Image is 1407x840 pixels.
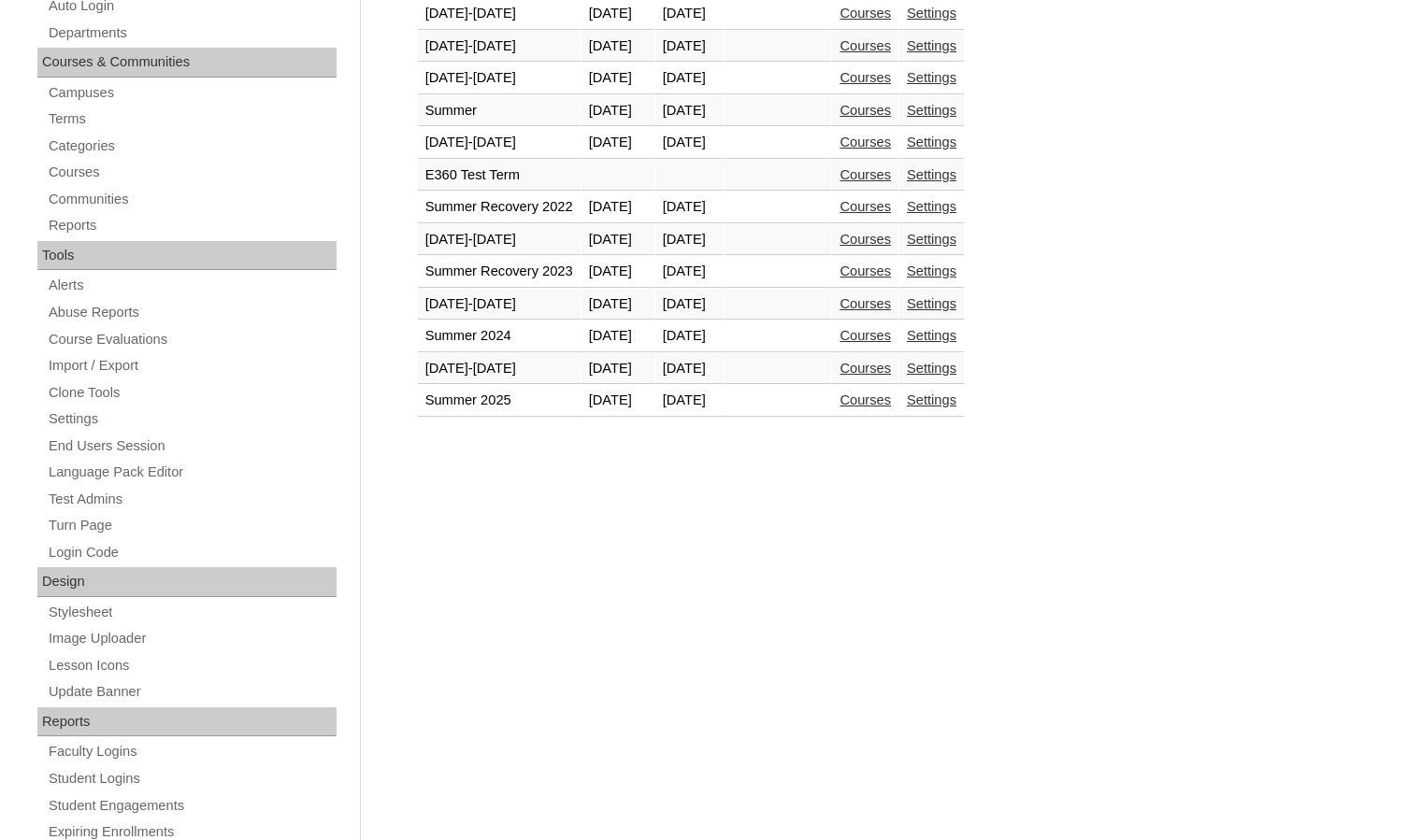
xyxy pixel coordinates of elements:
a: Settings [907,361,956,376]
div: Design [37,567,337,597]
a: Courses [840,103,891,118]
td: [DATE] [581,385,654,417]
a: Courses [840,361,891,376]
td: [DATE] [581,353,654,385]
a: Categories [47,135,337,158]
a: Course Evaluations [47,328,337,351]
a: Stylesheet [47,601,337,624]
a: Student Engagements [47,794,337,818]
td: [DATE]-[DATE] [418,289,581,320]
a: Settings [907,263,956,278]
a: Courses [840,6,891,21]
a: Courses [840,70,891,85]
td: [DATE] [655,127,724,159]
td: [DATE]-[DATE] [418,353,581,385]
a: Abuse Reports [47,301,337,324]
a: Turn Page [47,514,337,537]
a: Language Pack Editor [47,461,337,484]
td: [DATE] [655,353,724,385]
a: Settings [907,167,956,182]
a: Courses [840,135,891,149]
a: Courses [840,263,891,278]
td: Summer Recovery 2023 [418,256,581,288]
a: Alerts [47,274,337,297]
td: [DATE] [581,95,654,127]
a: Login Code [47,541,337,564]
td: [DATE] [655,289,724,320]
td: E360 Test Term [418,160,581,192]
div: Reports [37,707,337,737]
td: Summer [418,95,581,127]
a: Reports [47,214,337,237]
td: [DATE] [581,320,654,352]
a: Settings [907,232,956,247]
td: [DATE] [581,256,654,288]
a: End Users Session [47,434,337,458]
a: Settings [907,70,956,85]
div: Courses & Communities [37,48,337,78]
td: [DATE]-[DATE] [418,127,581,159]
a: Settings [907,199,956,214]
a: Test Admins [47,488,337,511]
a: Departments [47,21,337,45]
td: [DATE] [581,289,654,320]
td: [DATE] [655,320,724,352]
td: Summer 2024 [418,320,581,352]
a: Student Logins [47,767,337,790]
a: Terms [47,107,337,131]
td: [DATE] [581,127,654,159]
a: Settings [907,38,956,53]
a: Import / Export [47,354,337,377]
td: [DATE] [655,63,724,94]
a: Courses [840,392,891,407]
a: Lesson Icons [47,654,337,677]
td: [DATE] [581,224,654,256]
a: Settings [907,103,956,118]
td: [DATE]-[DATE] [418,31,581,63]
td: Summer Recovery 2022 [418,192,581,223]
a: Communities [47,188,337,211]
a: Courses [840,38,891,53]
td: [DATE] [581,31,654,63]
td: [DATE] [655,224,724,256]
a: Campuses [47,81,337,105]
td: [DATE]-[DATE] [418,224,581,256]
td: [DATE] [655,192,724,223]
td: [DATE] [581,192,654,223]
a: Settings [907,328,956,343]
td: [DATE] [581,63,654,94]
a: Image Uploader [47,627,337,650]
a: Settings [907,296,956,311]
td: [DATE] [655,31,724,63]
a: Update Banner [47,680,337,704]
a: Courses [47,161,337,184]
a: Settings [907,135,956,149]
a: Courses [840,328,891,343]
a: Courses [840,199,891,214]
a: Clone Tools [47,381,337,405]
a: Settings [47,407,337,431]
a: Courses [840,167,891,182]
td: [DATE]-[DATE] [418,63,581,94]
div: Tools [37,241,337,271]
td: [DATE] [655,385,724,417]
a: Faculty Logins [47,740,337,763]
a: Courses [840,232,891,247]
td: Summer 2025 [418,385,581,417]
td: [DATE] [655,256,724,288]
td: [DATE] [655,95,724,127]
a: Settings [907,392,956,407]
a: Courses [840,296,891,311]
a: Settings [907,6,956,21]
